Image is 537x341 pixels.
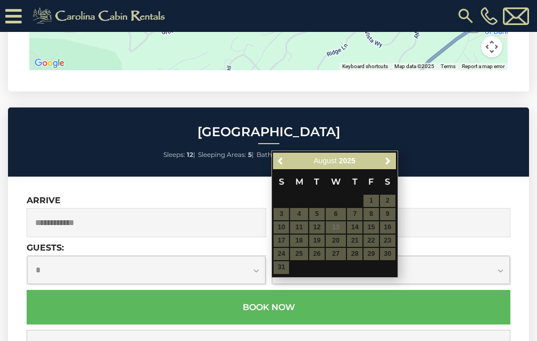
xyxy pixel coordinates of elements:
[394,63,434,69] span: Map data ©2025
[295,177,303,187] span: Monday
[314,177,319,187] span: Tuesday
[342,63,388,70] button: Keyboard shortcuts
[257,151,277,159] span: Baths:
[27,5,174,27] img: Khaki-logo.png
[274,154,287,168] a: Previous
[313,156,337,165] span: August
[32,56,67,70] img: Google
[163,148,195,162] li: |
[27,290,510,325] button: Book Now
[279,177,284,187] span: Sunday
[277,157,285,165] span: Previous
[248,151,252,159] strong: 5
[32,56,67,70] a: Open this area in Google Maps (opens a new window)
[384,157,392,165] span: Next
[462,63,505,69] a: Report a map error
[257,148,284,162] li: |
[163,151,185,159] span: Sleeps:
[187,151,193,159] strong: 12
[352,177,358,187] span: Thursday
[456,6,475,26] img: search-regular.svg
[198,151,246,159] span: Sleeping Areas:
[382,154,395,168] a: Next
[27,195,61,205] label: Arrive
[478,7,500,25] a: [PHONE_NUMBER]
[27,243,64,253] label: Guests:
[368,177,374,187] span: Friday
[287,148,328,162] li: |
[441,63,456,69] a: Terms
[385,177,390,187] span: Saturday
[11,125,526,139] h2: [GEOGRAPHIC_DATA]
[481,36,502,57] button: Map camera controls
[198,148,254,162] li: |
[331,177,341,187] span: Wednesday
[339,156,356,165] span: 2025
